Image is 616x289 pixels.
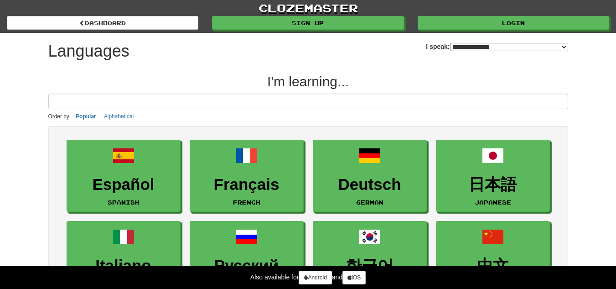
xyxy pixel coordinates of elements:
a: Login [418,16,609,30]
h3: Español [72,176,176,194]
button: Popular [73,111,99,121]
a: 日本語Japanese [436,140,550,212]
h1: Languages [48,42,129,60]
label: I speak: [426,42,568,51]
a: FrançaisFrench [190,140,304,212]
small: German [356,199,383,205]
h3: 日本語 [441,176,545,194]
a: Sign up [212,16,404,30]
button: Alphabetical [101,111,136,121]
small: French [233,199,260,205]
a: Android [299,271,331,284]
a: iOS [342,271,366,284]
h2: I'm learning... [48,74,568,89]
small: Japanese [475,199,511,205]
h3: 中文 [441,257,545,275]
a: DeutschGerman [313,140,427,212]
h3: Français [195,176,299,194]
select: I speak: [450,43,568,51]
small: Order by: [48,113,71,120]
a: EspañolSpanish [67,140,181,212]
h3: Русский [195,257,299,275]
h3: Italiano [72,257,176,275]
small: Spanish [108,199,140,205]
h3: Deutsch [318,176,422,194]
h3: 한국어 [318,257,422,275]
a: dashboard [7,16,198,30]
